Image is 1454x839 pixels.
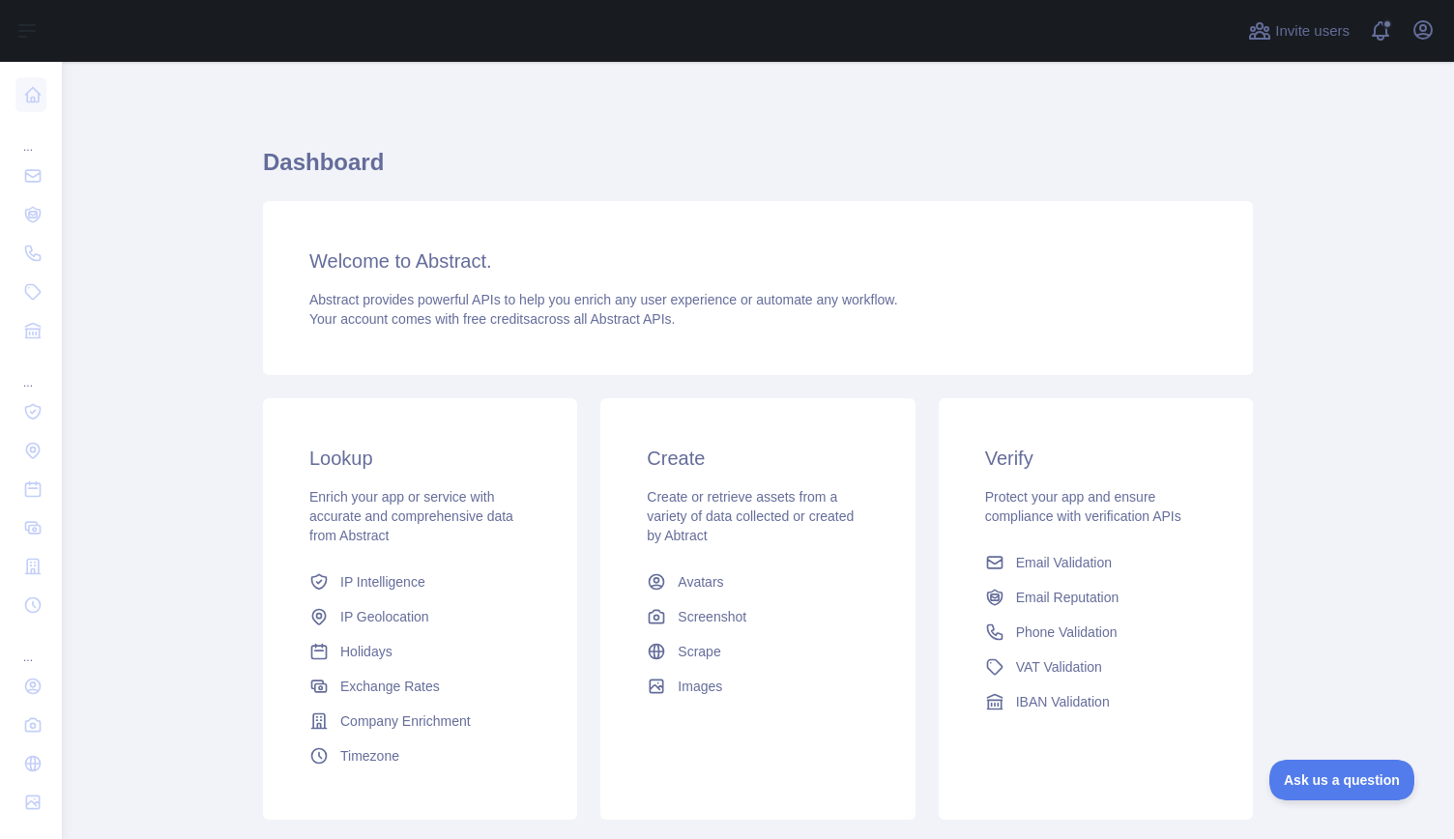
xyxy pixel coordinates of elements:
[678,642,720,661] span: Scrape
[302,634,538,669] a: Holidays
[340,642,393,661] span: Holidays
[15,352,46,391] div: ...
[639,669,876,704] a: Images
[340,746,399,766] span: Timezone
[302,669,538,704] a: Exchange Rates
[340,607,429,626] span: IP Geolocation
[1016,692,1110,711] span: IBAN Validation
[977,580,1214,615] a: Email Reputation
[309,311,675,327] span: Your account comes with across all Abstract APIs.
[340,572,425,592] span: IP Intelligence
[1269,760,1415,800] iframe: Toggle Customer Support
[977,684,1214,719] a: IBAN Validation
[263,147,1253,193] h1: Dashboard
[977,650,1214,684] a: VAT Validation
[302,704,538,738] a: Company Enrichment
[647,489,854,543] span: Create or retrieve assets from a variety of data collected or created by Abtract
[977,615,1214,650] a: Phone Validation
[309,445,531,472] h3: Lookup
[678,607,746,626] span: Screenshot
[309,489,513,543] span: Enrich your app or service with accurate and comprehensive data from Abstract
[985,445,1207,472] h3: Verify
[647,445,868,472] h3: Create
[985,489,1181,524] span: Protect your app and ensure compliance with verification APIs
[15,116,46,155] div: ...
[977,545,1214,580] a: Email Validation
[309,247,1207,275] h3: Welcome to Abstract.
[302,564,538,599] a: IP Intelligence
[1016,622,1118,642] span: Phone Validation
[1244,15,1353,46] button: Invite users
[1016,657,1102,677] span: VAT Validation
[678,677,722,696] span: Images
[15,626,46,665] div: ...
[1016,588,1120,607] span: Email Reputation
[639,564,876,599] a: Avatars
[639,634,876,669] a: Scrape
[340,677,440,696] span: Exchange Rates
[302,599,538,634] a: IP Geolocation
[302,738,538,773] a: Timezone
[1016,553,1112,572] span: Email Validation
[309,292,898,307] span: Abstract provides powerful APIs to help you enrich any user experience or automate any workflow.
[340,711,471,731] span: Company Enrichment
[678,572,723,592] span: Avatars
[639,599,876,634] a: Screenshot
[1275,20,1350,43] span: Invite users
[463,311,530,327] span: free credits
